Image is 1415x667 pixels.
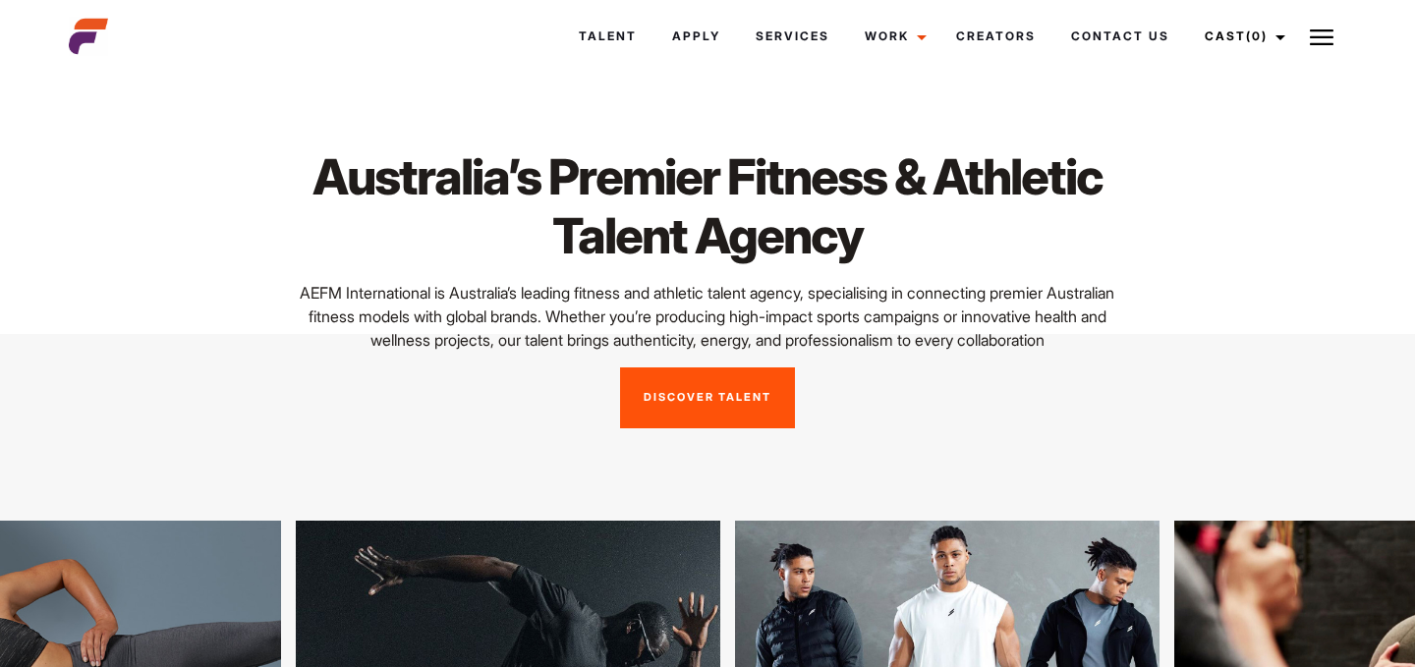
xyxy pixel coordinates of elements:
[738,10,847,63] a: Services
[1053,10,1187,63] a: Contact Us
[285,147,1129,265] h1: Australia’s Premier Fitness & Athletic Talent Agency
[69,17,108,56] img: cropped-aefm-brand-fav-22-square.png
[1246,28,1268,43] span: (0)
[1187,10,1297,63] a: Cast(0)
[561,10,654,63] a: Talent
[938,10,1053,63] a: Creators
[654,10,738,63] a: Apply
[1310,26,1333,49] img: Burger icon
[285,281,1129,352] p: AEFM International is Australia’s leading fitness and athletic talent agency, specialising in con...
[847,10,938,63] a: Work
[620,367,795,428] a: Discover Talent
